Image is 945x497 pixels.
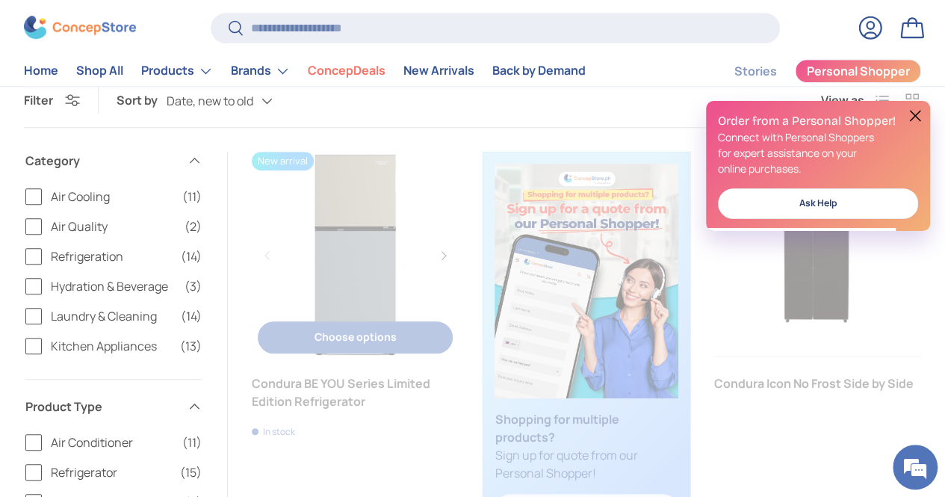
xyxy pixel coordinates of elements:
label: Sort by [117,91,167,109]
span: (14) [181,307,202,325]
img: ConcepStore [24,16,136,40]
a: ConcepDeals [308,57,385,86]
span: Category [25,152,178,170]
span: Air Cooling [51,188,173,206]
summary: Product Type [25,380,202,433]
span: Hydration & Beverage [51,277,176,295]
nav: Primary [24,56,586,86]
span: Air Conditioner [51,433,173,451]
span: Laundry & Cleaning [51,307,172,325]
summary: Category [25,134,202,188]
span: (11) [182,433,202,451]
button: Filter [24,92,80,108]
summary: Brands [222,56,299,86]
a: Personal Shopper [795,59,921,83]
span: (13) [180,337,202,355]
span: Kitchen Appliances [51,337,171,355]
summary: Products [132,56,222,86]
span: Personal Shopper [807,66,910,78]
span: Date, new to old [167,94,253,108]
p: Connect with Personal Shoppers for expert assistance on your online purchases. [718,129,918,176]
span: Refrigeration [51,247,172,265]
span: Air Quality [51,217,176,235]
span: (11) [182,188,202,206]
a: Stories [734,57,777,86]
a: New Arrivals [403,57,474,86]
span: Refrigerator [51,463,171,481]
a: Back by Demand [492,57,586,86]
nav: Secondary [698,56,921,86]
span: (15) [180,463,202,481]
button: Choose options [258,321,453,354]
h2: Order from a Personal Shopper! [718,113,918,129]
a: Shop All [76,57,123,86]
span: (3) [185,277,202,295]
span: (14) [181,247,202,265]
span: Product Type [25,398,178,416]
span: (2) [185,217,202,235]
button: Date, new to old [167,88,303,114]
a: Ask Help [718,188,918,219]
a: Home [24,57,58,86]
span: Filter [24,92,53,108]
span: View as [821,91,864,109]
